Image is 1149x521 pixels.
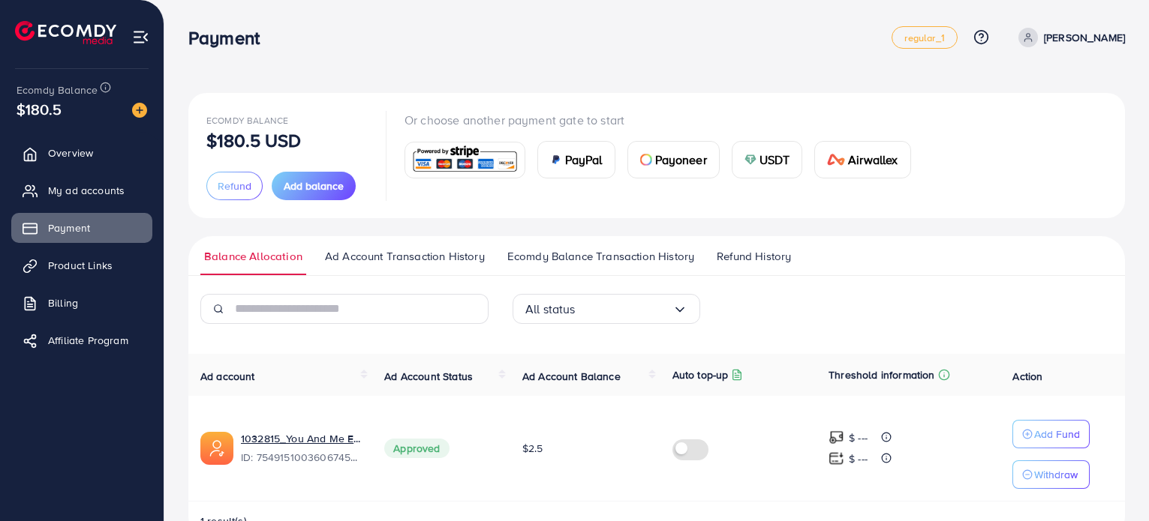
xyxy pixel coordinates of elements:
img: card [550,154,562,166]
span: Airwallex [848,151,898,169]
p: Add Fund [1034,425,1080,443]
img: top-up amount [829,451,844,466]
p: Auto top-up [672,366,729,384]
span: Billing [48,295,78,310]
span: Ad account [200,369,255,384]
a: card [405,142,525,178]
span: $180.5 [17,98,62,120]
span: regular_1 [904,33,944,43]
span: $2.5 [522,441,543,456]
span: Ad Account Transaction History [325,248,485,265]
a: cardPayoneer [627,141,720,178]
a: cardUSDT [732,141,803,178]
img: card [640,154,652,166]
img: top-up amount [829,430,844,445]
span: Refund [218,178,251,193]
span: Ad Account Status [384,369,473,384]
span: PayPal [565,151,603,169]
a: Product Links [11,250,152,280]
span: Action [1012,369,1042,384]
input: Search for option [576,298,672,321]
span: Refund History [717,248,791,265]
button: Add balance [272,172,356,200]
img: menu [132,28,149,46]
p: $ --- [849,429,868,447]
a: Payment [11,213,152,243]
a: 1032815_You And Me ECOMDY_1757673778601 [241,431,360,446]
button: Withdraw [1012,460,1090,489]
a: [PERSON_NAME] [1012,28,1125,47]
span: ID: 7549151003606745104 [241,450,360,465]
span: Overview [48,145,93,160]
span: Ad Account Balance [522,369,621,384]
span: Affiliate Program [48,333,128,348]
div: <span class='underline'>1032815_You And Me ECOMDY_1757673778601</span></br>7549151003606745104 [241,431,360,466]
a: regular_1 [892,26,957,49]
span: USDT [759,151,790,169]
span: My ad accounts [48,183,125,198]
span: Approved [384,439,449,458]
span: Balance Allocation [204,248,302,265]
button: Add Fund [1012,420,1090,448]
p: Threshold information [829,366,934,384]
a: cardAirwallex [814,141,910,178]
span: Ecomdy Balance [206,114,288,127]
p: $180.5 USD [206,131,302,149]
a: Billing [11,288,152,318]
img: image [132,103,147,118]
div: Search for option [513,294,700,324]
button: Refund [206,172,263,200]
p: Withdraw [1034,466,1078,484]
span: Product Links [48,258,113,273]
img: ic-ads-acc.e4c84228.svg [200,432,233,465]
span: All status [525,298,576,321]
p: $ --- [849,450,868,468]
img: card [827,154,845,166]
span: Add balance [284,178,344,193]
a: cardPayPal [537,141,615,178]
a: Affiliate Program [11,325,152,355]
span: Payment [48,220,90,235]
img: card [410,144,520,176]
a: My ad accounts [11,175,152,205]
a: Overview [11,138,152,168]
p: Or choose another payment gate to start [405,111,923,129]
span: Payoneer [655,151,707,169]
h3: Payment [188,27,272,49]
span: Ecomdy Balance [17,82,98,97]
img: card [744,154,756,166]
p: [PERSON_NAME] [1044,28,1125,46]
span: Ecomdy Balance Transaction History [507,248,694,265]
img: logo [15,21,116,44]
